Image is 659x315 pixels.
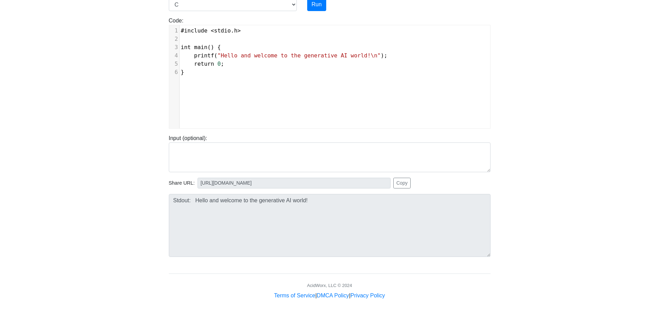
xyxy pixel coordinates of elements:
[393,178,411,188] button: Copy
[307,282,352,289] div: AcidWorx, LLC © 2024
[169,60,179,68] div: 5
[274,293,315,298] a: Terms of Service
[181,44,221,50] span: () {
[350,293,385,298] a: Privacy Policy
[169,52,179,60] div: 4
[194,61,214,67] span: return
[317,293,349,298] a: DMCA Policy
[194,52,214,59] span: printf
[169,68,179,76] div: 6
[198,178,391,188] input: No share available yet
[181,44,191,50] span: int
[169,35,179,43] div: 2
[181,69,184,75] span: }
[237,27,241,34] span: >
[194,44,208,50] span: main
[234,27,238,34] span: h
[214,27,231,34] span: stdio
[164,17,496,129] div: Code:
[274,291,385,300] div: | |
[181,27,241,34] span: .
[169,179,195,187] span: Share URL:
[164,134,496,172] div: Input (optional):
[181,27,208,34] span: #include
[217,52,381,59] span: "Hello and welcome to the generative AI world!\n"
[181,61,224,67] span: ;
[169,43,179,52] div: 3
[217,61,221,67] span: 0
[169,27,179,35] div: 1
[181,52,387,59] span: ( );
[211,27,214,34] span: <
